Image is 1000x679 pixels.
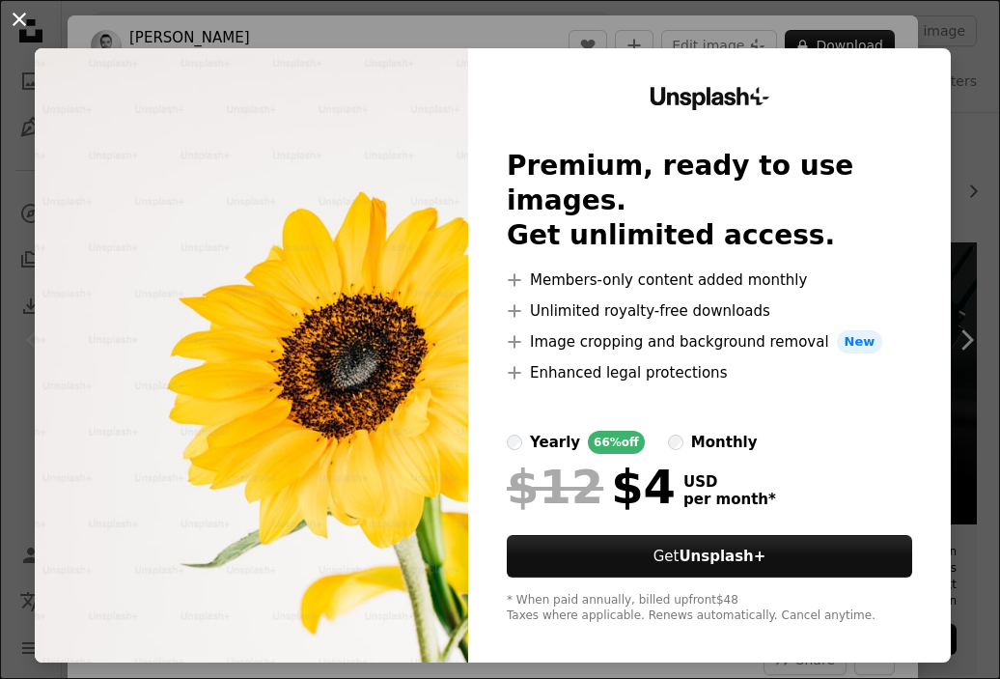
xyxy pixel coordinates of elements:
div: 66% off [588,431,645,454]
div: $4 [507,462,676,512]
span: $12 [507,462,603,512]
span: per month * [683,491,776,508]
span: New [837,330,883,354]
li: Enhanced legal protections [507,361,912,384]
strong: Unsplash+ [679,548,765,565]
li: Image cropping and background removal [507,330,912,354]
div: yearly [530,431,580,454]
li: Unlimited royalty-free downloads [507,299,912,323]
div: monthly [691,431,758,454]
li: Members-only content added monthly [507,269,912,292]
div: * When paid annually, billed upfront $48 Taxes where applicable. Renews automatically. Cancel any... [507,593,912,624]
input: monthly [668,435,683,450]
span: USD [683,473,776,491]
button: GetUnsplash+ [507,535,912,578]
input: yearly66%off [507,435,522,450]
h2: Premium, ready to use images. Get unlimited access. [507,149,912,253]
